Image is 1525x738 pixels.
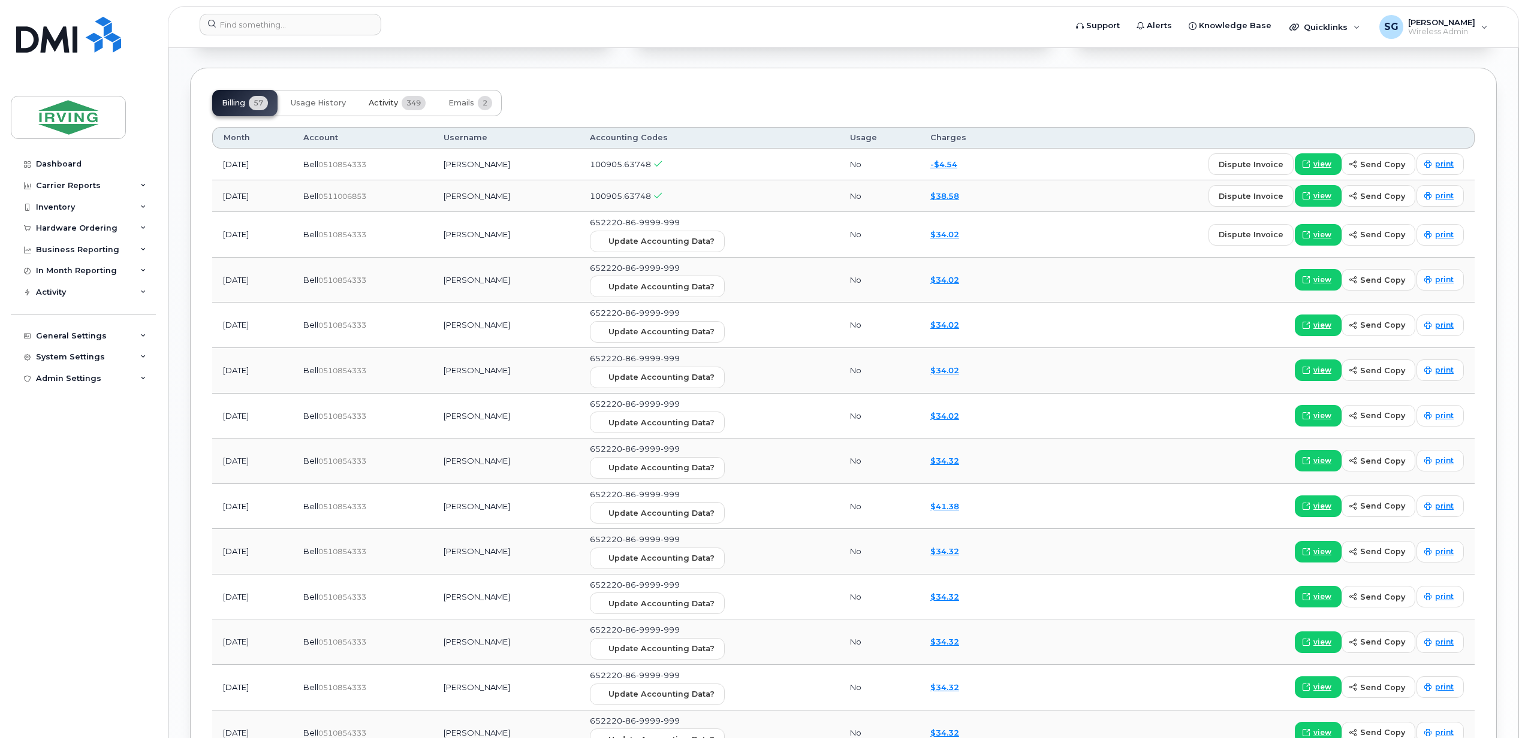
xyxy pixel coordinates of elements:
[318,160,366,169] span: 0510854333
[318,683,366,692] span: 0510854333
[839,529,920,574] td: No
[433,258,579,303] td: [PERSON_NAME]
[318,192,366,201] span: 0511006853
[1313,229,1331,240] span: view
[1416,359,1464,381] a: print
[433,619,579,665] td: [PERSON_NAME]
[1342,153,1415,175] button: send copy
[1086,20,1120,32] span: Support
[590,412,725,433] button: Update Accounting Data?
[1208,224,1294,246] button: dispute invoice
[1313,727,1331,738] span: view
[1342,405,1415,427] button: send copy
[590,580,680,589] span: 652220-86-9999-999
[1281,15,1369,39] div: Quicklinks
[1208,185,1294,207] button: dispute invoice
[1208,153,1294,175] button: dispute invoice
[590,231,725,252] button: Update Accounting Data?
[1342,224,1415,246] button: send copy
[1360,319,1405,331] span: send copy
[1435,637,1454,648] span: print
[303,728,318,737] span: Bell
[608,688,715,700] span: Update Accounting Data?
[839,258,920,303] td: No
[303,592,318,601] span: Bell
[839,619,920,665] td: No
[212,438,293,484] td: [DATE]
[608,552,715,564] span: Update Accounting Data?
[839,438,920,484] td: No
[590,670,680,680] span: 652220-86-9999-999
[1416,450,1464,471] a: print
[212,149,293,180] td: [DATE]
[293,127,433,149] th: Account
[433,529,579,574] td: [PERSON_NAME]
[212,348,293,394] td: [DATE]
[590,217,680,227] span: 652220-86-9999-999
[1360,591,1405,603] span: send copy
[1313,501,1331,512] span: view
[839,212,920,258] td: No
[930,546,959,556] a: $34.32
[303,637,318,646] span: Bell
[1313,546,1331,557] span: view
[433,438,579,484] td: [PERSON_NAME]
[303,411,318,421] span: Bell
[1313,274,1331,285] span: view
[1304,22,1348,32] span: Quicklinks
[839,303,920,348] td: No
[1313,637,1331,648] span: view
[1219,159,1283,170] span: dispute invoice
[1435,727,1454,738] span: print
[608,417,715,428] span: Update Accounting Data?
[590,457,725,479] button: Update Accounting Data?
[433,149,579,180] td: [PERSON_NAME]
[318,592,366,601] span: 0510854333
[608,643,715,654] span: Update Accounting Data?
[402,96,426,110] span: 349
[318,230,366,239] span: 0510854333
[930,728,959,737] a: $34.32
[590,548,725,569] button: Update Accounting Data?
[1342,631,1415,653] button: send copy
[303,365,318,375] span: Bell
[1416,153,1464,175] a: print
[930,456,959,465] a: $34.32
[1435,546,1454,557] span: print
[1342,676,1415,698] button: send copy
[1435,229,1454,240] span: print
[1416,185,1464,207] a: print
[318,456,366,465] span: 0510854333
[1342,359,1415,381] button: send copy
[318,637,366,646] span: 0510854333
[1342,541,1415,562] button: send copy
[1360,727,1405,738] span: send copy
[1416,405,1464,427] a: print
[930,275,959,285] a: $34.02
[1295,314,1342,336] a: view
[608,598,715,609] span: Update Accounting Data?
[1408,17,1475,27] span: [PERSON_NAME]
[212,529,293,574] td: [DATE]
[1360,500,1405,512] span: send copy
[1342,450,1415,471] button: send copy
[1342,495,1415,517] button: send copy
[590,502,725,524] button: Update Accounting Data?
[1295,359,1342,381] a: view
[1360,229,1405,240] span: send copy
[1416,631,1464,653] a: print
[433,484,579,530] td: [PERSON_NAME]
[303,501,318,511] span: Bell
[1360,365,1405,376] span: send copy
[1295,269,1342,291] a: view
[1435,274,1454,285] span: print
[839,180,920,212] td: No
[590,534,680,544] span: 652220-86-9999-999
[433,665,579,710] td: [PERSON_NAME]
[608,326,715,337] span: Update Accounting Data?
[1435,682,1454,692] span: print
[1435,455,1454,466] span: print
[1416,495,1464,517] a: print
[1313,365,1331,376] span: view
[1416,224,1464,246] a: print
